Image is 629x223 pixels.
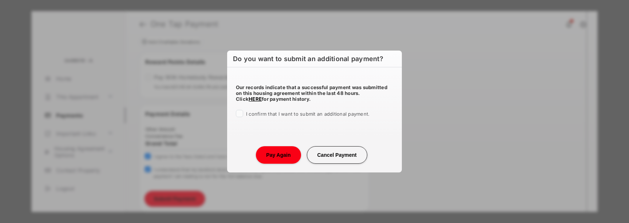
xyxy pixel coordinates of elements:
button: Pay Again [256,146,301,164]
button: Cancel Payment [307,146,367,164]
h5: Our records indicate that a successful payment was submitted on this housing agreement within the... [236,84,393,102]
h6: Do you want to submit an additional payment? [227,51,402,67]
a: HERE [249,96,262,102]
span: I confirm that I want to submit an additional payment. [246,111,369,117]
